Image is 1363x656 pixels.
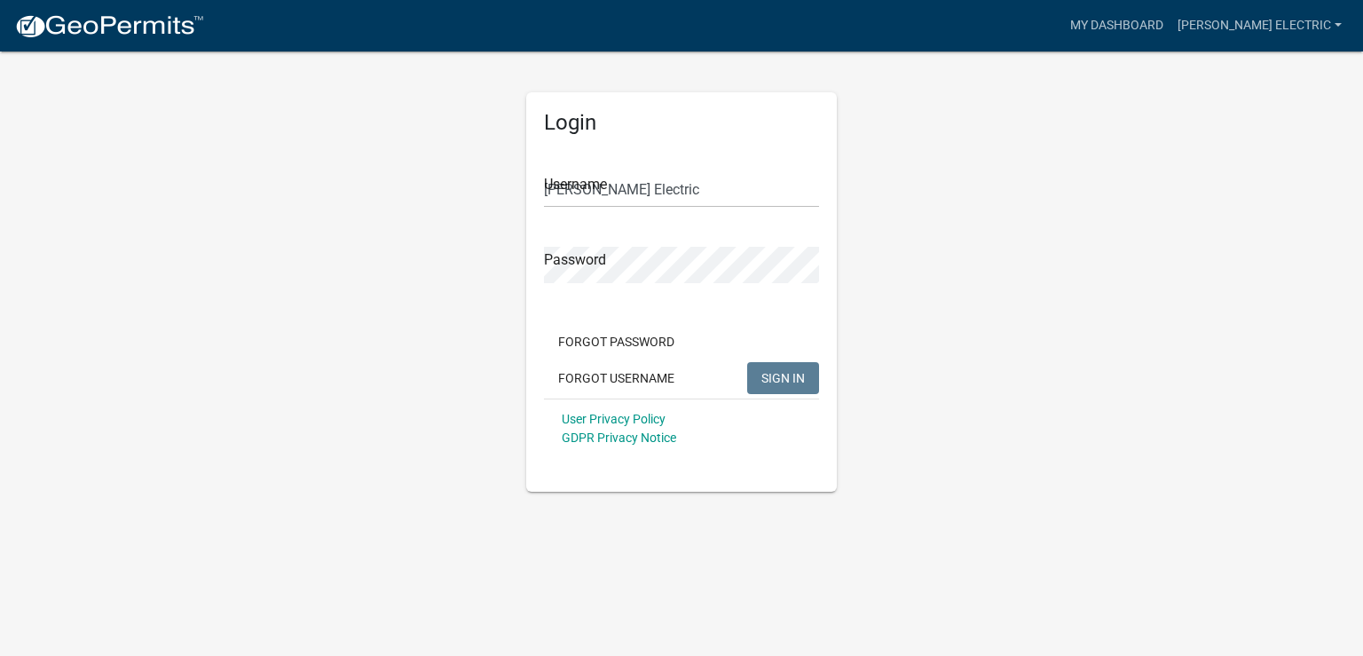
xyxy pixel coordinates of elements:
[544,326,689,358] button: Forgot Password
[544,110,819,136] h5: Login
[1170,9,1349,43] a: [PERSON_NAME] Electric
[562,431,676,445] a: GDPR Privacy Notice
[761,370,805,384] span: SIGN IN
[747,362,819,394] button: SIGN IN
[562,412,666,426] a: User Privacy Policy
[1063,9,1170,43] a: My Dashboard
[544,362,689,394] button: Forgot Username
